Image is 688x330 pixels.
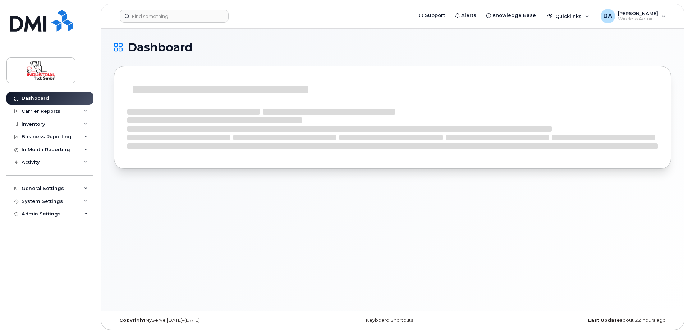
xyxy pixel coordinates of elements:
[128,42,193,53] span: Dashboard
[366,317,413,323] a: Keyboard Shortcuts
[114,317,300,323] div: MyServe [DATE]–[DATE]
[119,317,145,323] strong: Copyright
[485,317,671,323] div: about 22 hours ago
[588,317,620,323] strong: Last Update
